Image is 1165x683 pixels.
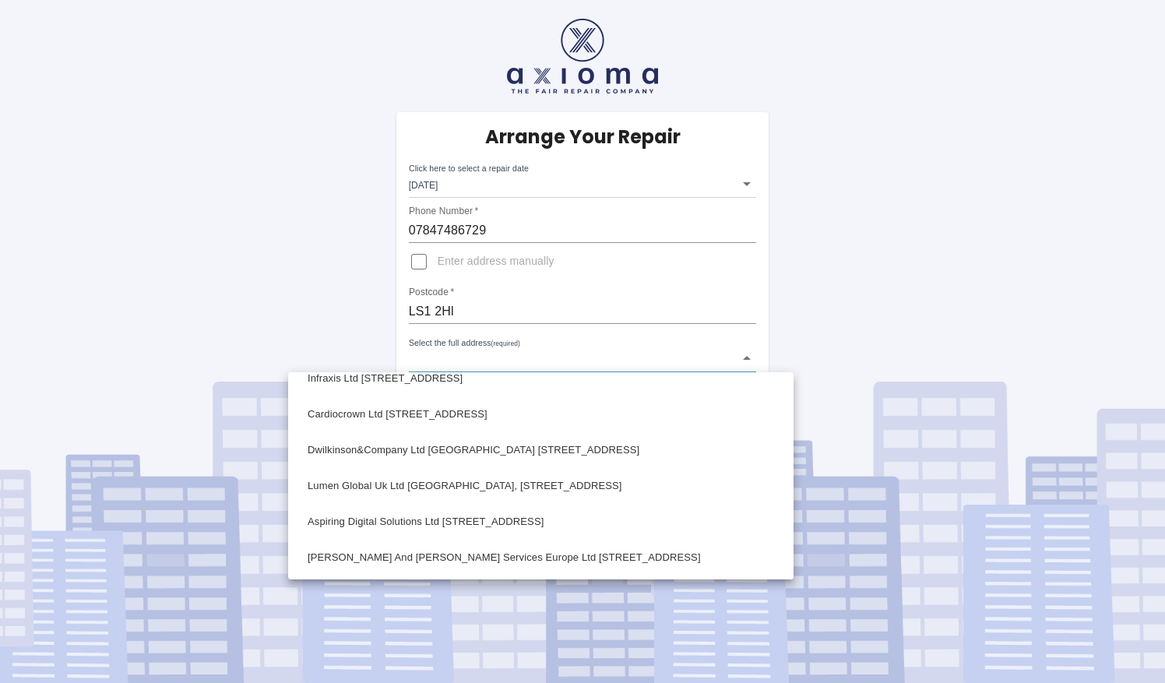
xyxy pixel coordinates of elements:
li: Dwilkinson&Company Ltd [GEOGRAPHIC_DATA] [STREET_ADDRESS] [292,432,790,468]
li: Aleph Codes Ltd 3RD Floor - [GEOGRAPHIC_DATA] [292,576,790,611]
li: Lumen Global Uk Ltd [GEOGRAPHIC_DATA], [STREET_ADDRESS] [292,468,790,504]
li: [PERSON_NAME] And [PERSON_NAME] Services Europe Ltd [STREET_ADDRESS] [292,540,790,576]
li: Aspiring Digital Solutions Ltd [STREET_ADDRESS] [292,504,790,540]
li: Infraxis Ltd [STREET_ADDRESS] [292,361,790,396]
li: Cardiocrown Ltd [STREET_ADDRESS] [292,396,790,432]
